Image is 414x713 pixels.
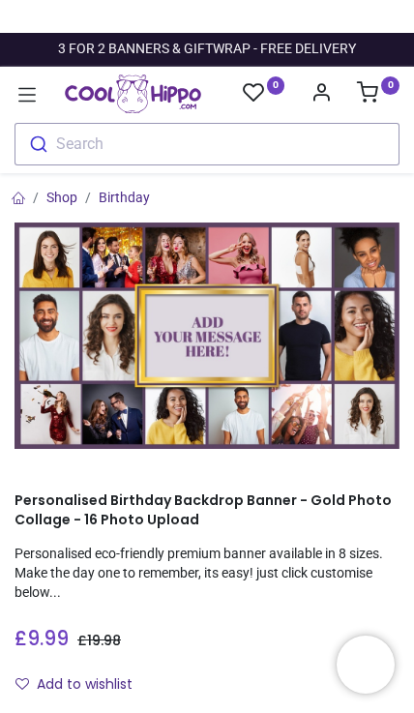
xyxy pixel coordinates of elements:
span: 9.99 [27,625,69,652]
button: Search [15,123,399,165]
button: Add to wishlistAdd to wishlist [15,668,149,701]
span: £ [77,631,121,650]
sup: 0 [381,76,399,95]
a: Account Info [310,87,332,103]
span: 19.98 [87,631,121,650]
iframe: Brevo live chat [337,636,395,694]
sup: 0 [267,76,285,95]
img: Cool Hippo [65,74,201,113]
img: Personalised Birthday Backdrop Banner - Gold Photo Collage - 16 Photo Upload [15,223,399,449]
iframe: Customer reviews powered by Trustpilot [15,7,399,26]
span: £ [15,625,69,653]
i: Add to wishlist [15,677,29,691]
a: Birthday [99,190,150,205]
a: Shop [46,190,77,205]
p: Personalised eco-friendly premium banner available in 8 sizes. Make the day one to remember, its ... [15,545,399,602]
div: 3 FOR 2 BANNERS & GIFTWRAP - FREE DELIVERY [58,40,356,59]
a: 0 [357,87,399,103]
a: Logo of Cool Hippo [65,74,201,113]
div: Search [56,136,103,152]
a: 0 [243,81,285,105]
h1: Personalised Birthday Backdrop Banner - Gold Photo Collage - 16 Photo Upload [15,491,399,529]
